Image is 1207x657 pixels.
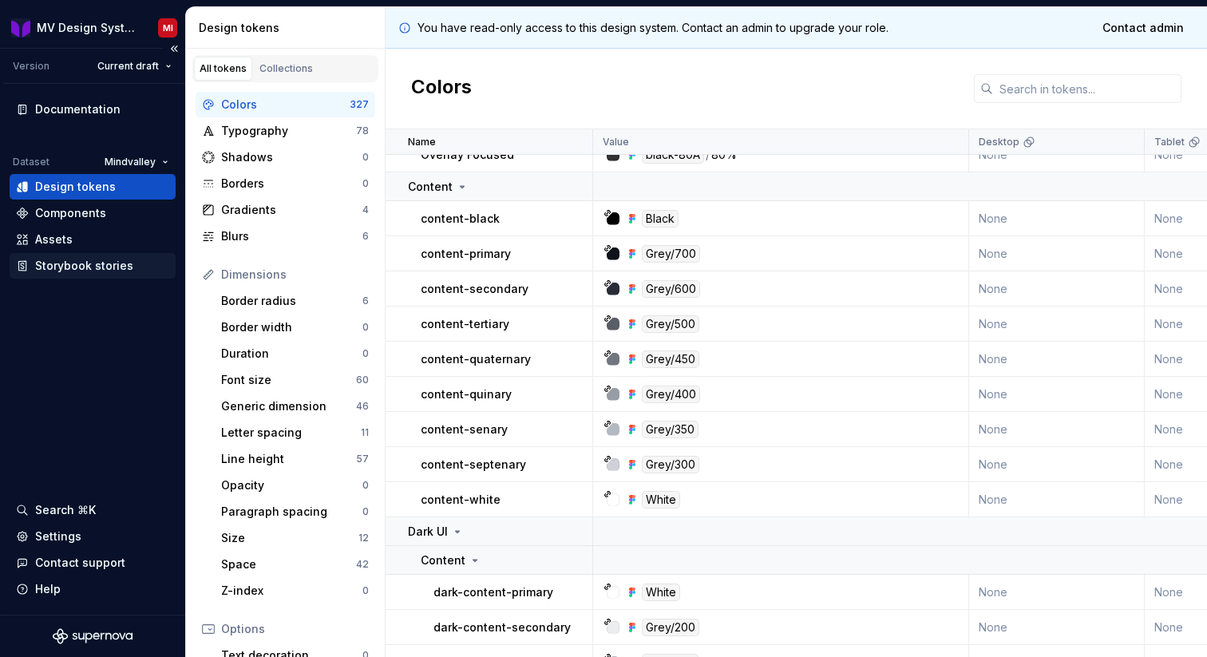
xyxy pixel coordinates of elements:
[969,236,1145,271] td: None
[642,386,700,403] div: Grey/400
[35,502,96,518] div: Search ⌘K
[221,504,362,520] div: Paragraph spacing
[979,136,1019,148] p: Desktop
[97,151,176,173] button: Mindvalley
[362,505,369,518] div: 0
[362,479,369,492] div: 0
[358,532,369,544] div: 12
[35,205,106,221] div: Components
[196,144,375,170] a: Shadows0
[37,20,139,36] div: MV Design System
[10,576,176,602] button: Help
[356,453,369,465] div: 57
[35,258,133,274] div: Storybook stories
[10,497,176,523] button: Search ⌘K
[215,446,375,472] a: Line height57
[35,581,61,597] div: Help
[356,400,369,413] div: 46
[642,584,680,601] div: White
[221,530,358,546] div: Size
[362,321,369,334] div: 0
[1154,136,1185,148] p: Tablet
[10,524,176,549] a: Settings
[421,281,528,297] p: content-secondary
[642,491,680,509] div: White
[433,584,553,600] p: dark-content-primary
[969,201,1145,236] td: None
[35,101,121,117] div: Documentation
[215,315,375,340] a: Border width0
[221,451,356,467] div: Line height
[361,426,369,439] div: 11
[642,350,699,368] div: Grey/450
[221,346,362,362] div: Duration
[642,421,698,438] div: Grey/350
[10,200,176,226] a: Components
[1102,20,1184,36] span: Contact admin
[969,412,1145,447] td: None
[199,20,378,36] div: Design tokens
[421,457,526,473] p: content-septenary
[13,156,49,168] div: Dataset
[221,372,356,388] div: Font size
[221,202,362,218] div: Gradients
[35,179,116,195] div: Design tokens
[408,524,448,540] p: Dark UI
[356,374,369,386] div: 60
[969,271,1145,307] td: None
[215,499,375,524] a: Paragraph spacing0
[163,22,173,34] div: MI
[969,137,1145,172] td: None
[90,55,179,77] button: Current draft
[642,245,700,263] div: Grey/700
[221,149,362,165] div: Shadows
[642,280,700,298] div: Grey/600
[969,307,1145,342] td: None
[53,628,133,644] svg: Supernova Logo
[221,319,362,335] div: Border width
[350,98,369,111] div: 327
[421,246,511,262] p: content-primary
[1092,14,1194,42] a: Contact admin
[421,316,509,332] p: content-tertiary
[362,295,369,307] div: 6
[221,267,369,283] div: Dimensions
[196,118,375,144] a: Typography78
[221,398,356,414] div: Generic dimension
[421,386,512,402] p: content-quinary
[10,174,176,200] a: Design tokens
[105,156,156,168] span: Mindvalley
[221,97,350,113] div: Colors
[215,552,375,577] a: Space42
[35,232,73,247] div: Assets
[221,176,362,192] div: Borders
[196,92,375,117] a: Colors327
[969,377,1145,412] td: None
[196,224,375,249] a: Blurs6
[642,210,679,228] div: Black
[418,20,888,36] p: You have read-only access to this design system. Contact an admin to upgrade your role.
[221,583,362,599] div: Z-index
[642,315,699,333] div: Grey/500
[969,575,1145,610] td: None
[356,558,369,571] div: 42
[969,342,1145,377] td: None
[221,621,369,637] div: Options
[215,394,375,419] a: Generic dimension46
[196,171,375,196] a: Borders0
[362,204,369,216] div: 4
[993,74,1181,103] input: Search in tokens...
[215,420,375,445] a: Letter spacing11
[10,227,176,252] a: Assets
[969,610,1145,645] td: None
[3,10,182,45] button: MV Design SystemMI
[221,123,356,139] div: Typography
[362,230,369,243] div: 6
[97,60,159,73] span: Current draft
[421,351,531,367] p: content-quaternary
[163,38,185,60] button: Collapse sidebar
[196,197,375,223] a: Gradients4
[411,74,472,103] h2: Colors
[221,293,362,309] div: Border radius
